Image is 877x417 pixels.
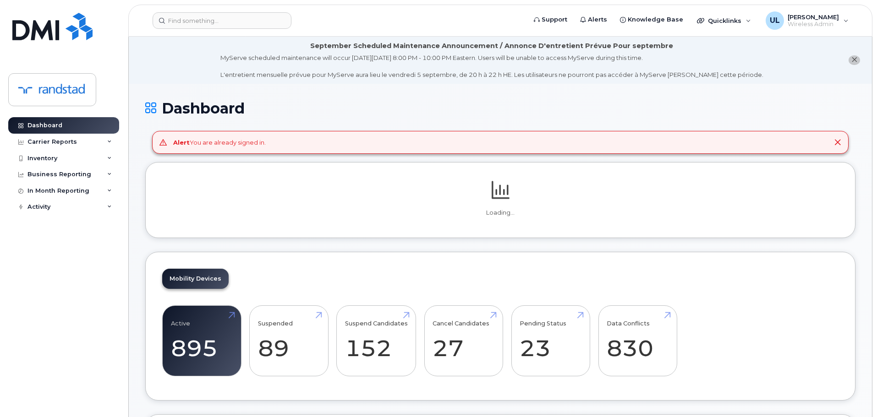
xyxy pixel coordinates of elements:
a: Suspended 89 [258,311,320,371]
div: MyServe scheduled maintenance will occur [DATE][DATE] 8:00 PM - 10:00 PM Eastern. Users will be u... [220,54,763,79]
a: Pending Status 23 [520,311,581,371]
a: Mobility Devices [162,269,229,289]
button: close notification [849,55,860,65]
h1: Dashboard [145,100,855,116]
a: Data Conflicts 830 [607,311,669,371]
strong: Alert [173,139,190,146]
p: Loading... [162,209,839,217]
a: Cancel Candidates 27 [433,311,494,371]
a: Suspend Candidates 152 [345,311,408,371]
div: September Scheduled Maintenance Announcement / Annonce D'entretient Prévue Pour septembre [310,41,673,51]
a: Active 895 [171,311,233,371]
div: You are already signed in. [173,138,266,147]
